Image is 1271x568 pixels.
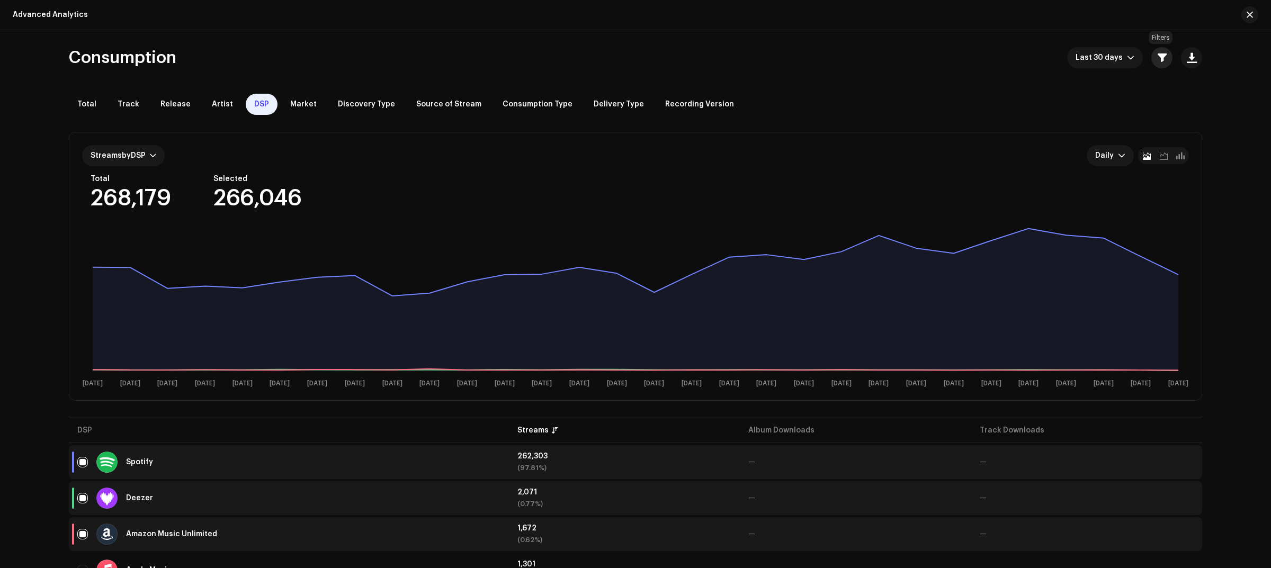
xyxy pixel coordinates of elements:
text: [DATE] [1131,380,1151,387]
text: [DATE] [831,380,852,387]
div: dropdown trigger [1118,145,1125,166]
span: Discovery Type [338,100,395,109]
text: [DATE] [607,380,627,387]
text: [DATE] [1094,380,1114,387]
text: [DATE] [756,380,776,387]
text: [DATE] [419,380,440,387]
text: [DATE] [569,380,589,387]
text: [DATE] [981,380,1001,387]
div: 2,071 [517,489,731,496]
span: Consumption Type [503,100,572,109]
text: [DATE] [1018,380,1039,387]
text: [DATE] [869,380,889,387]
span: Daily [1095,145,1118,166]
span: Recording Version [665,100,734,109]
div: — [748,458,962,466]
text: [DATE] [944,380,964,387]
div: Selected [213,175,302,183]
span: Market [290,100,317,109]
text: [DATE] [457,380,477,387]
span: Last 30 days [1076,47,1127,68]
div: dropdown trigger [1127,47,1134,68]
text: [DATE] [495,380,515,387]
text: [DATE] [682,380,702,387]
div: 262,303 [517,453,731,460]
text: [DATE] [532,380,552,387]
span: Release [160,100,191,109]
span: Source of Stream [416,100,481,109]
text: [DATE] [195,380,215,387]
span: DSP [254,100,269,109]
div: — [748,494,962,502]
text: [DATE] [1168,380,1188,387]
div: 1,672 [517,525,731,532]
text: [DATE] [794,380,814,387]
text: [DATE] [382,380,402,387]
div: (97.81%) [517,464,731,472]
div: — [980,458,1194,466]
span: Delivery Type [594,100,644,109]
div: 1,301 [517,561,731,568]
div: — [748,530,962,538]
text: [DATE] [345,380,365,387]
div: (0.77%) [517,500,731,508]
div: — [980,530,1194,538]
text: [DATE] [307,380,327,387]
text: [DATE] [719,380,739,387]
div: — [980,494,1194,502]
text: [DATE] [270,380,290,387]
text: [DATE] [906,380,926,387]
div: (0.62%) [517,536,731,544]
span: Artist [212,100,233,109]
text: [DATE] [644,380,664,387]
text: [DATE] [1056,380,1076,387]
text: [DATE] [232,380,253,387]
